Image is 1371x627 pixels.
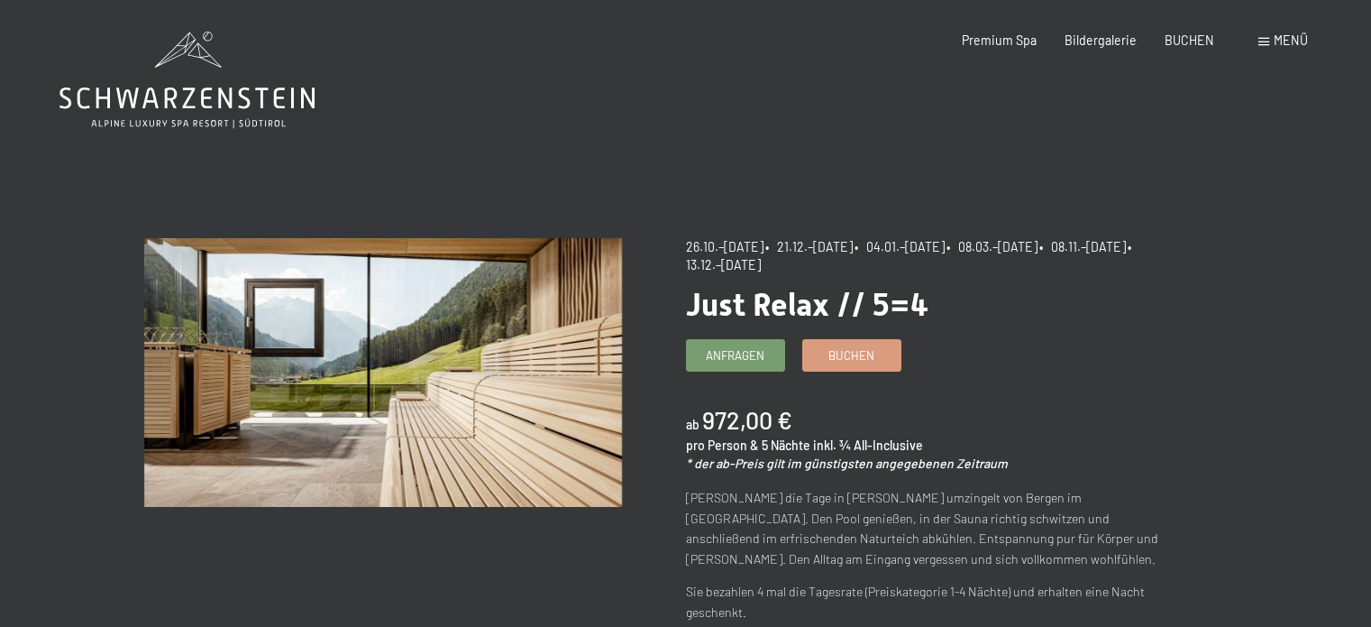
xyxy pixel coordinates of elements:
[686,456,1008,471] em: * der ab-Preis gilt im günstigsten angegebenen Zeitraum
[813,438,923,453] span: inkl. ¾ All-Inclusive
[686,417,699,432] span: ab
[803,340,900,370] a: Buchen
[686,438,759,453] span: pro Person &
[687,340,784,370] a: Anfragen
[1165,32,1214,48] a: BUCHEN
[765,239,853,254] span: • 21.12.–[DATE]
[1274,32,1308,48] span: Menü
[762,438,810,453] span: 5 Nächte
[1065,32,1137,48] a: Bildergalerie
[855,239,945,254] span: • 04.01.–[DATE]
[686,286,928,323] span: Just Relax // 5=4
[144,238,622,507] img: Just Relax // 5=4
[686,582,1164,622] p: Sie bezahlen 4 mal die Tagesrate (Preiskategorie 1-4 Nächte) und erhalten eine Nacht geschenkt.
[946,239,1037,254] span: • 08.03.–[DATE]
[706,347,764,364] span: Anfragen
[1039,239,1126,254] span: • 08.11.–[DATE]
[686,239,763,254] span: 26.10.–[DATE]
[962,32,1037,48] a: Premium Spa
[686,488,1164,569] p: [PERSON_NAME] die Tage in [PERSON_NAME] umzingelt von Bergen im [GEOGRAPHIC_DATA]. Den Pool genie...
[828,347,874,364] span: Buchen
[702,405,792,434] b: 972,00 €
[686,239,1137,272] span: • 13.12.–[DATE]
